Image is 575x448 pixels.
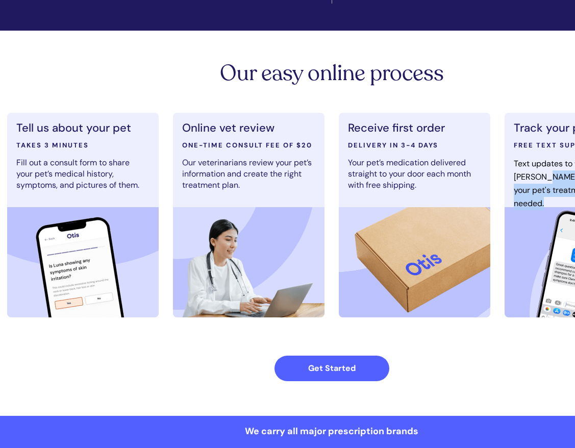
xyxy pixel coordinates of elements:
span: Fill out a consult form to share your pet’s medical history, symptoms, and pictures of them. [16,157,139,190]
span: DELIVERY IN 3-4 DAYS [348,141,438,150]
span: Our veterinarians review your pet’s information and create the right treatment plan. [182,157,312,190]
span: Online vet review [182,120,274,135]
span: Your pet’s medication delivered straight to your door each month with free shipping. [348,157,471,190]
strong: Get Started [308,363,356,374]
span: Tell us about your pet [16,120,131,135]
span: Receive first order [348,120,445,135]
span: We carry all major prescription brands [245,425,418,437]
span: TAKES 3 MINUTES [16,141,89,150]
span: Our easy online process [220,59,444,88]
span: ONE-TIME CONSULT FEE OF $20 [182,141,312,150]
a: Get Started [274,356,389,381]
